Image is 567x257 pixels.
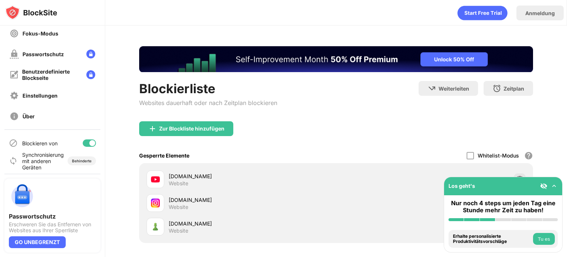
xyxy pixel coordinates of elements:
[5,5,57,20] img: logo-blocksite.svg
[169,196,336,204] div: [DOMAIN_NAME]
[151,222,160,231] img: favicons
[439,85,469,92] div: Weiterleiten
[23,113,35,119] div: Über
[139,152,189,159] div: Gesperrte Elemente
[10,91,19,100] img: settings-off.svg
[23,92,58,99] div: Einstellungen
[22,140,58,146] div: Blockieren von
[478,152,519,159] div: Whitelist-Modus
[10,50,19,59] img: password-protection-off.svg
[139,46,533,72] iframe: Banner
[169,172,336,180] div: [DOMAIN_NAME]
[151,175,160,184] img: favicons
[9,139,18,148] img: blocking-icon.svg
[23,30,58,37] div: Fokus-Modus
[72,159,92,163] div: Behinderte
[9,222,96,233] div: Erschweren Sie das Entfernen von Websites aus Ihrer Sperrliste
[504,85,524,92] div: Zeitplan
[457,6,508,20] div: animation
[169,220,336,227] div: [DOMAIN_NAME]
[10,70,18,79] img: customize-block-page-off.svg
[169,204,188,210] div: Website
[10,29,19,38] img: focus-off.svg
[23,51,64,57] div: Passwortschutz
[453,234,531,244] div: Erhalte personalisierte Produktivitätsvorschläge
[9,183,35,210] img: push-password-protection.svg
[22,68,80,81] div: Benutzerdefinierte Blockseite
[9,156,18,165] img: sync-icon.svg
[86,70,95,79] img: lock-menu.svg
[22,152,60,170] div: Synchronisierung mit anderen Geräten
[86,50,95,58] img: lock-menu.svg
[449,183,475,189] div: Los geht's
[169,180,188,187] div: Website
[151,199,160,207] img: favicons
[525,10,555,16] div: Anmeldung
[9,213,96,220] div: Passwortschutz
[10,112,19,121] img: about-off.svg
[169,227,188,234] div: Website
[9,236,66,248] div: GO UNBEGRENZT
[540,182,547,190] img: eye-not-visible.svg
[139,81,277,96] div: Blockierliste
[533,233,555,245] button: Tu es
[159,126,224,132] div: Zur Blockliste hinzufügen
[139,99,277,106] div: Websites dauerhaft oder nach Zeitplan blockieren
[449,200,558,214] div: Nur noch 4 steps um jeden Tag eine Stunde mehr Zeit zu haben!
[550,182,558,190] img: omni-setup-toggle.svg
